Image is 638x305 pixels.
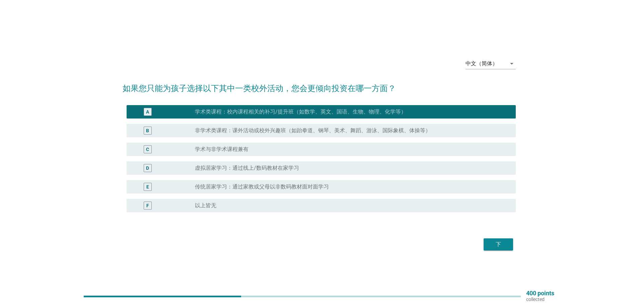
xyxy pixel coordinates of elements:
[466,61,498,67] div: 中文（简体）
[195,146,249,153] label: 学术与非学术课程兼有
[526,290,554,296] p: 400 points
[195,183,329,190] label: 传统居家学习：通过家教或父母以非数码教材面对面学习
[508,60,516,68] i: arrow_drop_down
[484,238,513,250] button: 下
[146,108,149,115] div: A
[123,76,516,94] h2: 如果您只能为孩子选择以下其中一类校外活动，您会更倾向投资在哪一方面？
[195,127,431,134] label: 非学术类课程：课外活动或校外兴趣班（如跆拳道、钢琴、美术、舞蹈、游泳、国际象棋、体操等）
[489,240,508,248] div: 下
[195,165,299,171] label: 虚拟居家学习：通过线上/数码教材在家学习
[146,164,149,171] div: D
[146,146,149,153] div: C
[146,202,149,209] div: F
[526,296,554,302] p: collected
[195,202,216,209] label: 以上皆无
[146,183,149,190] div: E
[146,127,149,134] div: B
[195,108,406,115] label: 学术类课程：校内课程相关的补习/提升班（如数学、英文、国语、生物、物理、化学等）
